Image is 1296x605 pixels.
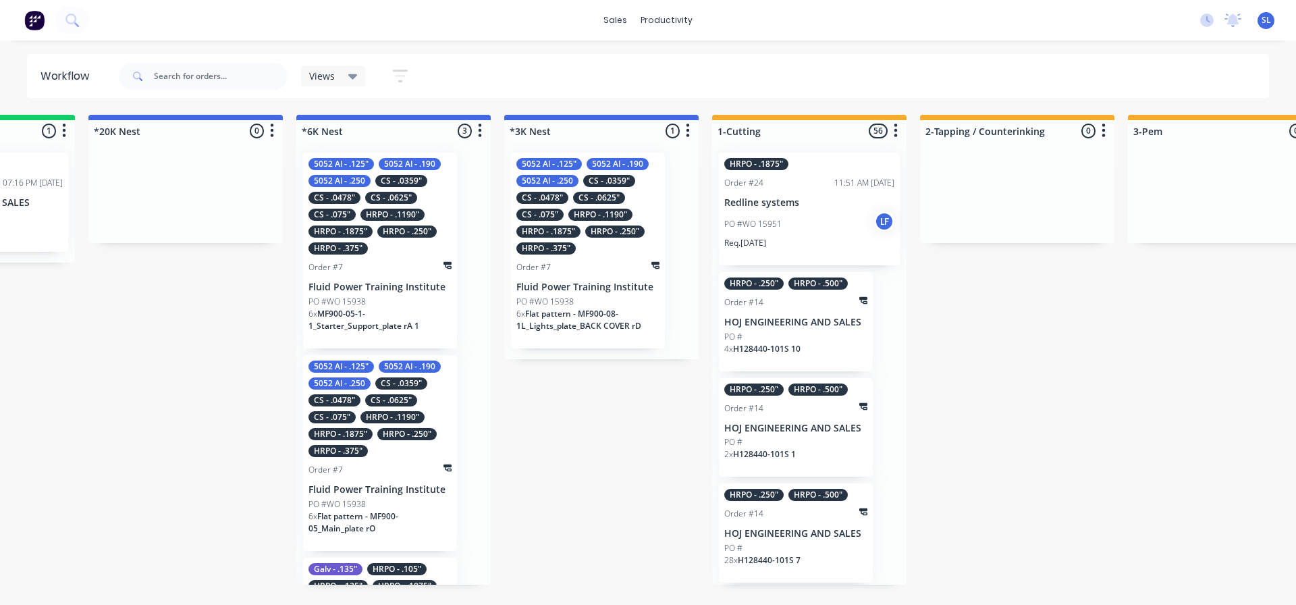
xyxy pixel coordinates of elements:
[724,331,742,343] p: PO #
[308,282,452,293] p: Fluid Power Training Institute
[516,158,582,170] div: 5052 Al - .125"
[724,448,733,460] span: 2 x
[738,554,801,566] span: H128440-101S 7
[1262,14,1271,26] span: SL
[724,436,742,448] p: PO #
[719,483,873,583] div: HRPO - .250"HRPO - .500"Order #14HOJ ENGINEERING AND SALESPO #28xH128440-101S 7
[303,355,457,551] div: 5052 Al - .125"5052 Al - .1905052 Al - .250CS - .0359"CS - .0478"CS - .0625"CS - .075"HRPO - .119...
[724,384,784,396] div: HRPO - .250"
[375,377,427,390] div: CS - .0359"
[308,377,371,390] div: 5052 Al - .250
[365,394,417,406] div: CS - .0625"
[360,411,425,423] div: HRPO - .1190"
[516,226,580,238] div: HRPO - .1875"
[308,242,368,255] div: HRPO - .375"
[308,158,374,170] div: 5052 Al - .125"
[724,343,733,354] span: 4 x
[724,554,738,566] span: 28 x
[379,158,441,170] div: 5052 Al - .190
[308,394,360,406] div: CS - .0478"
[308,209,356,221] div: CS - .075"
[308,510,317,522] span: 6 x
[377,226,437,238] div: HRPO - .250"
[724,402,763,415] div: Order #14
[516,175,578,187] div: 5052 Al - .250
[308,563,362,575] div: Galv - .135"
[724,489,784,501] div: HRPO - .250"
[308,498,366,510] p: PO #WO 15938
[308,308,317,319] span: 6 x
[516,308,525,319] span: 6 x
[585,226,645,238] div: HRPO - .250"
[516,192,568,204] div: CS - .0478"
[597,10,634,30] div: sales
[40,68,96,84] div: Workflow
[788,384,848,396] div: HRPO - .500"
[308,428,373,440] div: HRPO - .1875"
[516,282,659,293] p: Fluid Power Training Institute
[573,192,625,204] div: CS - .0625"
[719,378,873,477] div: HRPO - .250"HRPO - .500"Order #14HOJ ENGINEERING AND SALESPO #2xH128440-101S 1
[719,153,900,265] div: HRPO - .1875"Order #2411:51 AM [DATE]Redline systemsPO #WO 15951LFReq.[DATE]
[516,296,574,308] p: PO #WO 15938
[724,237,766,249] p: Req. [DATE]
[379,361,441,373] div: 5052 Al - .190
[724,317,867,328] p: HOJ ENGINEERING AND SALES
[309,69,335,83] span: Views
[308,445,368,457] div: HRPO - .375"
[733,343,801,354] span: H128440-101S 10
[724,177,763,189] div: Order #24
[3,177,63,189] div: 07:16 PM [DATE]
[733,448,796,460] span: H128440-101S 1
[308,261,343,273] div: Order #7
[308,192,360,204] div: CS - .0478"
[634,10,699,30] div: productivity
[511,153,665,348] div: 5052 Al - .125"5052 Al - .1905052 Al - .250CS - .0359"CS - .0478"CS - .0625"CS - .075"HRPO - .119...
[303,153,457,348] div: 5052 Al - .125"5052 Al - .1905052 Al - .250CS - .0359"CS - .0478"CS - .0625"CS - .075"HRPO - .119...
[373,580,437,592] div: HRPO - .1875"
[308,464,343,476] div: Order #7
[375,175,427,187] div: CS - .0359"
[834,177,894,189] div: 11:51 AM [DATE]
[724,508,763,520] div: Order #14
[724,423,867,434] p: HOJ ENGINEERING AND SALES
[365,192,417,204] div: CS - .0625"
[583,175,635,187] div: CS - .0359"
[587,158,649,170] div: 5052 Al - .190
[516,209,564,221] div: CS - .075"
[24,10,45,30] img: Factory
[568,209,632,221] div: HRPO - .1190"
[724,158,788,170] div: HRPO - .1875"
[516,242,576,255] div: HRPO - .375"
[377,428,437,440] div: HRPO - .250"
[724,528,867,540] p: HOJ ENGINEERING AND SALES
[874,211,894,232] div: LF
[516,261,551,273] div: Order #7
[516,308,641,332] span: Flat pattern - MF900-08-1L_Lights_plate_BACK COVER rD
[719,272,873,371] div: HRPO - .250"HRPO - .500"Order #14HOJ ENGINEERING AND SALESPO #4xH128440-101S 10
[724,218,782,230] p: PO #WO 15951
[308,510,398,534] span: Flat pattern - MF900-05_Main_plate rO
[724,197,894,209] p: Redline systems
[788,278,848,290] div: HRPO - .500"
[724,296,763,309] div: Order #14
[154,63,288,90] input: Search for orders...
[308,580,368,592] div: HRPO - .135"
[367,563,427,575] div: HRPO - .105"
[308,361,374,373] div: 5052 Al - .125"
[308,308,419,332] span: MF900-05-1-1_Starter_Support_plate rA 1
[724,542,742,554] p: PO #
[788,489,848,501] div: HRPO - .500"
[360,209,425,221] div: HRPO - .1190"
[308,175,371,187] div: 5052 Al - .250
[308,484,452,496] p: Fluid Power Training Institute
[308,411,356,423] div: CS - .075"
[308,226,373,238] div: HRPO - .1875"
[308,296,366,308] p: PO #WO 15938
[724,278,784,290] div: HRPO - .250"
